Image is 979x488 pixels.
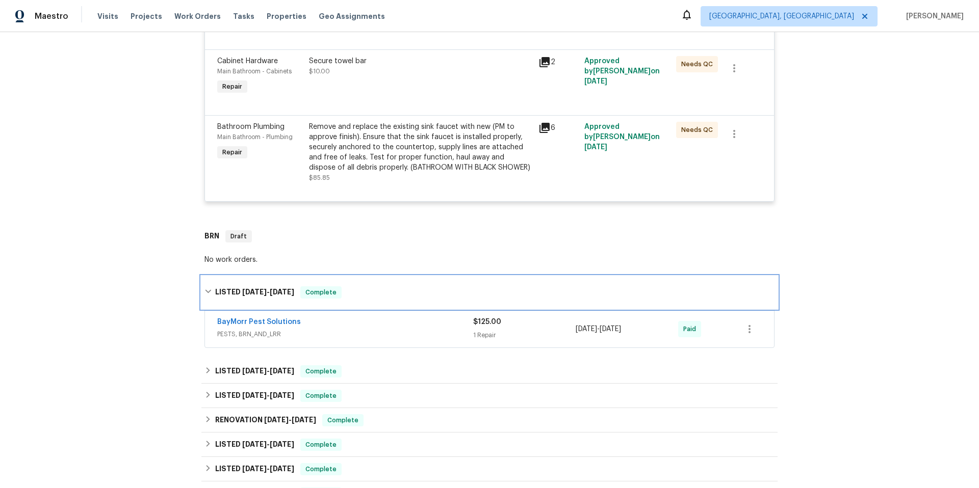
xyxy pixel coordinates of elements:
[301,366,341,376] span: Complete
[270,465,294,472] span: [DATE]
[242,288,267,295] span: [DATE]
[242,367,294,374] span: -
[217,134,293,140] span: Main Bathroom - Plumbing
[215,286,294,299] h6: LISTED
[242,392,294,399] span: -
[681,125,717,135] span: Needs QC
[215,414,316,426] h6: RENOVATION
[600,326,621,333] span: [DATE]
[242,465,267,472] span: [DATE]
[217,123,285,130] span: Bathroom Plumbing
[217,68,292,74] span: Main Bathroom - Cabinets
[201,384,778,408] div: LISTED [DATE]-[DATE]Complete
[97,11,118,21] span: Visits
[264,416,316,423] span: -
[902,11,964,21] span: [PERSON_NAME]
[174,11,221,21] span: Work Orders
[35,11,68,21] span: Maestro
[301,440,341,450] span: Complete
[319,11,385,21] span: Geo Assignments
[218,82,246,92] span: Repair
[309,68,330,74] span: $10.00
[270,367,294,374] span: [DATE]
[217,329,473,339] span: PESTS, BRN_AND_LRR
[681,59,717,69] span: Needs QC
[242,288,294,295] span: -
[301,464,341,474] span: Complete
[226,231,251,241] span: Draft
[309,56,532,66] div: Secure towel bar
[538,56,578,68] div: 2
[584,144,607,151] span: [DATE]
[292,416,316,423] span: [DATE]
[576,324,621,334] span: -
[264,416,289,423] span: [DATE]
[201,220,778,253] div: BRN Draft
[309,122,532,173] div: Remove and replace the existing sink faucet with new (PM to approve finish). Ensure that the sink...
[473,330,576,340] div: 1 Repair
[584,123,660,151] span: Approved by [PERSON_NAME] on
[270,392,294,399] span: [DATE]
[201,432,778,457] div: LISTED [DATE]-[DATE]Complete
[201,359,778,384] div: LISTED [DATE]-[DATE]Complete
[242,441,267,448] span: [DATE]
[301,391,341,401] span: Complete
[538,122,578,134] div: 6
[215,439,294,451] h6: LISTED
[576,326,597,333] span: [DATE]
[201,276,778,309] div: LISTED [DATE]-[DATE]Complete
[683,324,700,334] span: Paid
[215,365,294,377] h6: LISTED
[242,441,294,448] span: -
[217,58,278,65] span: Cabinet Hardware
[215,463,294,475] h6: LISTED
[323,415,363,425] span: Complete
[242,367,267,374] span: [DATE]
[270,288,294,295] span: [DATE]
[309,175,330,181] span: $85.85
[204,230,219,242] h6: BRN
[131,11,162,21] span: Projects
[201,457,778,481] div: LISTED [DATE]-[DATE]Complete
[215,390,294,402] h6: LISTED
[270,441,294,448] span: [DATE]
[233,13,254,20] span: Tasks
[267,11,306,21] span: Properties
[242,392,267,399] span: [DATE]
[204,255,775,265] div: No work orders.
[242,465,294,472] span: -
[584,78,607,85] span: [DATE]
[217,318,301,326] a: BayMorr Pest Solutions
[201,408,778,432] div: RENOVATION [DATE]-[DATE]Complete
[709,11,854,21] span: [GEOGRAPHIC_DATA], [GEOGRAPHIC_DATA]
[584,58,660,85] span: Approved by [PERSON_NAME] on
[301,287,341,297] span: Complete
[218,147,246,157] span: Repair
[473,318,501,326] span: $125.00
